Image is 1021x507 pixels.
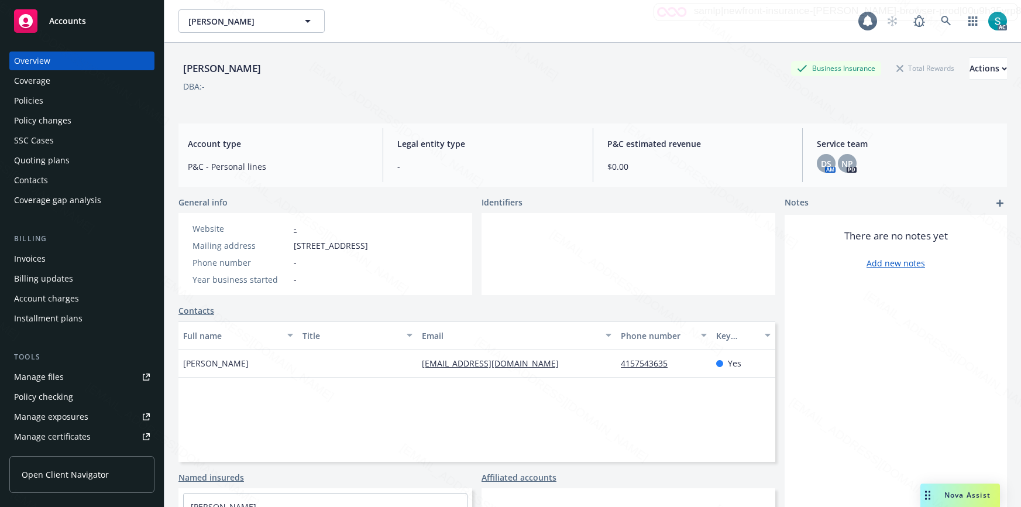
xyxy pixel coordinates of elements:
[188,15,290,28] span: [PERSON_NAME]
[9,388,154,406] a: Policy checking
[9,351,154,363] div: Tools
[14,427,91,446] div: Manage certificates
[9,407,154,426] a: Manage exposures
[397,160,578,173] span: -
[9,91,154,110] a: Policies
[183,330,280,342] div: Full name
[891,61,960,76] div: Total Rewards
[14,191,101,210] div: Coverage gap analysis
[881,9,904,33] a: Start snowing
[178,9,325,33] button: [PERSON_NAME]
[14,111,71,130] div: Policy changes
[188,160,369,173] span: P&C - Personal lines
[934,9,958,33] a: Search
[988,12,1007,30] img: photo
[9,289,154,308] a: Account charges
[183,357,249,369] span: [PERSON_NAME]
[785,196,809,210] span: Notes
[711,321,775,350] button: Key contact
[294,223,297,234] a: -
[14,249,46,268] div: Invoices
[14,52,50,70] div: Overview
[422,330,599,342] div: Email
[9,71,154,90] a: Coverage
[14,71,50,90] div: Coverage
[9,111,154,130] a: Policy changes
[607,160,788,173] span: $0.00
[178,61,266,76] div: [PERSON_NAME]
[9,309,154,328] a: Installment plans
[961,9,985,33] a: Switch app
[9,151,154,170] a: Quoting plans
[294,256,297,269] span: -
[716,330,758,342] div: Key contact
[294,239,368,252] span: [STREET_ADDRESS]
[9,233,154,245] div: Billing
[9,131,154,150] a: SSC Cases
[14,368,64,386] div: Manage files
[867,257,925,269] a: Add new notes
[9,368,154,386] a: Manage files
[178,321,298,350] button: Full name
[920,484,1000,507] button: Nova Assist
[970,57,1007,80] button: Actions
[178,304,214,317] a: Contacts
[397,138,578,150] span: Legal entity type
[192,239,289,252] div: Mailing address
[621,358,677,369] a: 4157543635
[302,330,400,342] div: Title
[192,256,289,269] div: Phone number
[192,222,289,235] div: Website
[728,357,741,369] span: Yes
[183,80,205,93] div: DBA: -
[621,330,694,342] div: Phone number
[9,191,154,210] a: Coverage gap analysis
[482,196,522,208] span: Identifiers
[14,151,70,170] div: Quoting plans
[14,171,48,190] div: Contacts
[14,269,73,288] div: Billing updates
[907,9,931,33] a: Report a Bug
[616,321,711,350] button: Phone number
[817,138,998,150] span: Service team
[920,484,935,507] div: Drag to move
[607,138,788,150] span: P&C estimated revenue
[298,321,417,350] button: Title
[192,273,289,286] div: Year business started
[14,91,43,110] div: Policies
[821,157,831,170] span: DS
[188,138,369,150] span: Account type
[14,388,73,406] div: Policy checking
[944,490,991,500] span: Nova Assist
[178,471,244,484] a: Named insureds
[14,289,79,308] div: Account charges
[178,196,228,208] span: General info
[844,229,948,243] span: There are no notes yet
[993,196,1007,210] a: add
[22,468,109,481] span: Open Client Navigator
[422,358,568,369] a: [EMAIL_ADDRESS][DOMAIN_NAME]
[417,321,616,350] button: Email
[294,273,297,286] span: -
[9,171,154,190] a: Contacts
[791,61,881,76] div: Business Insurance
[14,131,54,150] div: SSC Cases
[482,471,556,484] a: Affiliated accounts
[14,309,82,328] div: Installment plans
[49,16,86,26] span: Accounts
[9,427,154,446] a: Manage certificates
[9,52,154,70] a: Overview
[14,407,88,426] div: Manage exposures
[9,269,154,288] a: Billing updates
[9,5,154,37] a: Accounts
[841,157,853,170] span: NP
[9,249,154,268] a: Invoices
